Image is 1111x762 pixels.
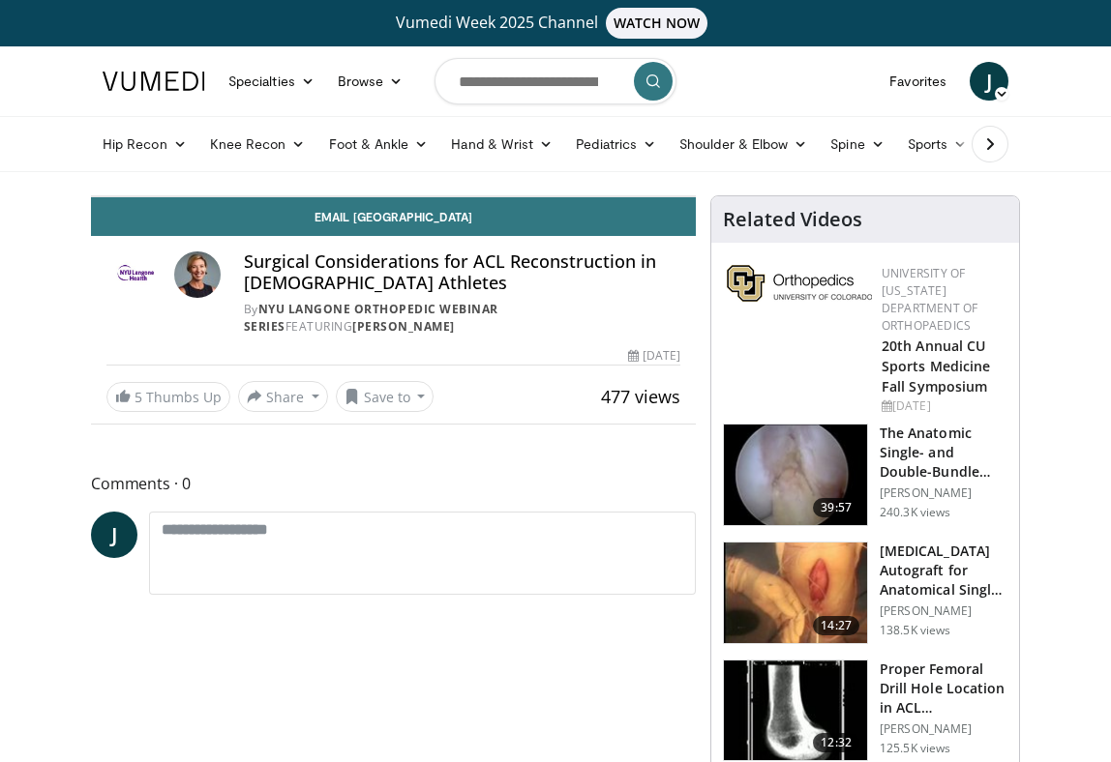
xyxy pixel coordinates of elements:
a: 5 Thumbs Up [106,382,230,412]
a: University of [US_STATE] Department of Orthopaedics [882,265,977,334]
p: [PERSON_NAME] [880,603,1007,619]
img: Title_01_100001165_3.jpg.150x105_q85_crop-smart_upscale.jpg [724,660,867,761]
a: Foot & Ankle [317,125,440,163]
h4: Related Videos [723,208,862,231]
button: Share [238,381,328,412]
span: 39:57 [813,498,859,517]
span: 14:27 [813,616,859,635]
a: 12:32 Proper Femoral Drill Hole Location in ACL Reconstruction [PERSON_NAME] 125.5K views [723,659,1007,762]
p: 138.5K views [880,623,950,638]
img: 281064_0003_1.png.150x105_q85_crop-smart_upscale.jpg [724,542,867,643]
a: 20th Annual CU Sports Medicine Fall Symposium [882,337,991,396]
a: Pediatrics [564,125,668,163]
a: J [91,512,137,558]
a: Hip Recon [91,125,198,163]
span: 477 views [601,385,680,408]
h3: [MEDICAL_DATA] Autograft for Anatomical Single and Double Bundle ACL Rec… [880,542,1007,600]
span: 12:32 [813,733,859,752]
a: Favorites [878,62,958,101]
span: 5 [135,388,142,406]
input: Search topics, interventions [435,58,676,104]
a: 14:27 [MEDICAL_DATA] Autograft for Anatomical Single and Double Bundle ACL Rec… [PERSON_NAME] 138... [723,542,1007,644]
p: 240.3K views [880,505,950,520]
div: [DATE] [628,347,680,365]
a: Specialties [217,62,326,101]
a: Spine [819,125,895,163]
a: 39:57 The Anatomic Single- and Double-Bundle ACL Reconstruction Flowchart [PERSON_NAME] 240.3K views [723,424,1007,526]
a: [PERSON_NAME] [352,318,455,335]
button: Save to [336,381,435,412]
img: Avatar [174,251,221,298]
div: [DATE] [882,397,1004,415]
a: Shoulder & Elbow [668,125,819,163]
span: Comments 0 [91,471,696,496]
h3: The Anatomic Single- and Double-Bundle ACL Reconstruction Flowchart [880,424,1007,482]
img: Fu_0_3.png.150x105_q85_crop-smart_upscale.jpg [724,425,867,525]
span: WATCH NOW [606,8,708,39]
a: NYU Langone Orthopedic Webinar Series [244,301,498,335]
img: 355603a8-37da-49b6-856f-e00d7e9307d3.png.150x105_q85_autocrop_double_scale_upscale_version-0.2.png [727,265,872,302]
p: [PERSON_NAME] [880,721,1007,737]
div: By FEATURING [244,301,680,336]
a: Sports [896,125,979,163]
p: 125.5K views [880,741,950,756]
a: Email [GEOGRAPHIC_DATA] [91,197,696,236]
p: [PERSON_NAME] [880,485,1007,501]
a: Vumedi Week 2025 ChannelWATCH NOW [91,8,1020,39]
a: J [970,62,1008,101]
a: Knee Recon [198,125,317,163]
img: NYU Langone Orthopedic Webinar Series [106,251,166,298]
img: VuMedi Logo [103,72,205,91]
h3: Proper Femoral Drill Hole Location in ACL Reconstruction [880,659,1007,718]
a: Hand & Wrist [439,125,564,163]
a: Browse [326,62,415,101]
h4: Surgical Considerations for ACL Reconstruction in [DEMOGRAPHIC_DATA] Athletes [244,251,680,293]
